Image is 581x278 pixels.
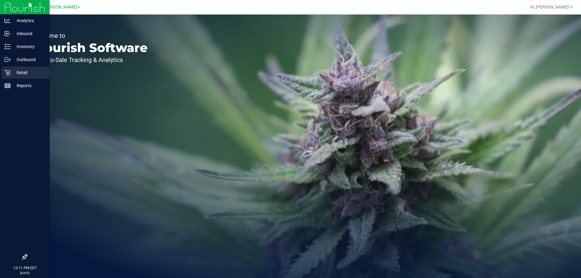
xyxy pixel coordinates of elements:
[5,83,11,89] inline-svg: Reports
[11,43,47,50] p: Inventory
[11,30,47,37] p: Inbound
[11,82,47,89] p: Reports
[5,70,11,76] inline-svg: Retail
[5,18,11,24] inline-svg: Analytics
[5,31,11,37] inline-svg: Inbound
[11,56,47,63] p: Outbound
[33,42,148,54] p: Flourish Software
[11,69,47,76] p: Retail
[5,57,11,63] inline-svg: Outbound
[11,17,47,24] p: Analytics
[3,265,47,271] p: 12:11 PM EDT
[33,33,148,39] p: Welcome to
[6,230,24,248] iframe: Resource center
[33,57,148,63] p: Seed-to-Sale Tracking & Analytics
[44,5,77,10] span: [PERSON_NAME]
[5,44,11,50] inline-svg: Inventory
[530,5,570,9] span: Hi, [PERSON_NAME]!
[3,271,47,275] p: [DATE]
